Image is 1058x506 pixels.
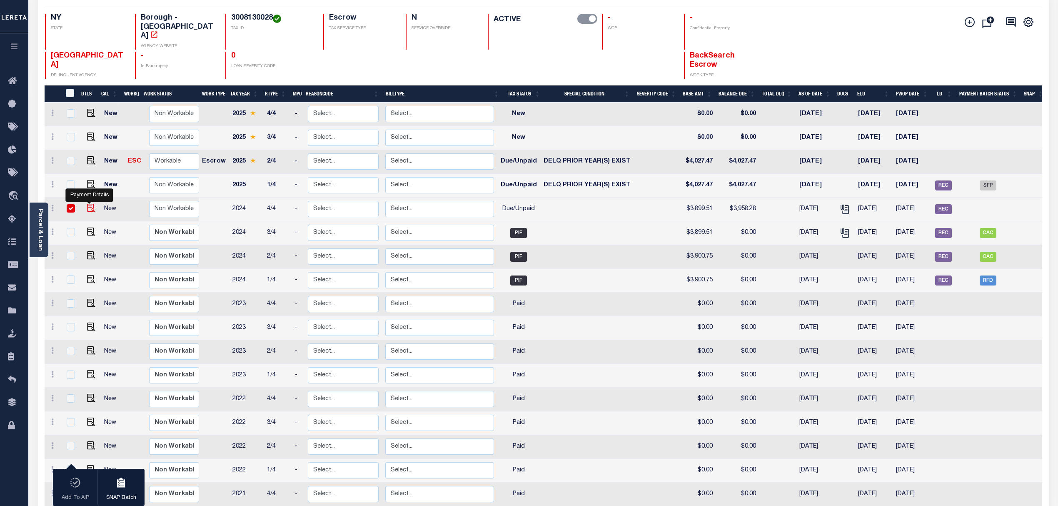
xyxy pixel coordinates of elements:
[101,198,125,221] td: New
[935,204,952,214] span: REC
[128,158,141,164] a: ESC
[106,494,136,502] p: SNAP Batch
[101,435,125,459] td: New
[264,221,292,245] td: 3/4
[893,293,931,316] td: [DATE]
[796,126,835,150] td: [DATE]
[893,174,931,198] td: [DATE]
[855,126,893,150] td: [DATE]
[497,103,540,126] td: New
[716,340,759,364] td: $0.00
[264,174,292,198] td: 1/4
[855,316,893,340] td: [DATE]
[893,103,931,126] td: [DATE]
[292,459,304,483] td: -
[229,198,264,221] td: 2024
[141,52,144,60] span: -
[893,316,931,340] td: [DATE]
[980,183,996,188] a: SFP
[98,85,121,103] th: CAL: activate to sort column ascending
[855,293,893,316] td: [DATE]
[329,14,395,23] h4: Escrow
[250,134,256,140] img: Star.svg
[681,269,716,293] td: $3,900.75
[510,252,527,262] span: PIF
[45,85,61,103] th: &nbsp;&nbsp;&nbsp;&nbsp;&nbsp;&nbsp;&nbsp;&nbsp;&nbsp;&nbsp;
[199,150,229,174] td: Escrow
[101,269,125,293] td: New
[497,459,540,483] td: Paid
[231,14,314,23] h4: 3008130028
[264,388,292,411] td: 4/4
[101,103,125,126] td: New
[796,269,835,293] td: [DATE]
[497,340,540,364] td: Paid
[101,316,125,340] td: New
[956,85,1021,103] th: Payment Batch Status: activate to sort column ascending
[935,180,952,190] span: REC
[681,435,716,459] td: $0.00
[716,221,759,245] td: $0.00
[141,43,215,50] p: AGENCY WEBSITE
[264,459,292,483] td: 1/4
[893,459,931,483] td: [DATE]
[855,245,893,269] td: [DATE]
[855,198,893,221] td: [DATE]
[60,85,78,103] th: &nbsp;
[935,278,952,283] a: REC
[690,52,735,69] span: BackSearch Escrow
[796,411,835,435] td: [DATE]
[893,198,931,221] td: [DATE]
[497,293,540,316] td: Paid
[497,364,540,388] td: Paid
[980,252,996,262] span: CAC
[716,411,759,435] td: $0.00
[229,221,264,245] td: 2024
[227,85,262,103] th: Tax Year: activate to sort column ascending
[796,198,835,221] td: [DATE]
[679,85,715,103] th: Base Amt: activate to sort column ascending
[510,276,527,286] span: PIF
[292,198,304,221] td: -
[101,245,125,269] td: New
[497,388,540,411] td: Paid
[292,435,304,459] td: -
[264,103,292,126] td: 4/4
[264,340,292,364] td: 2/4
[759,85,795,103] th: Total DLQ: activate to sort column ascending
[292,316,304,340] td: -
[855,150,893,174] td: [DATE]
[497,435,540,459] td: Paid
[690,25,764,32] p: Confidential Property
[229,245,264,269] td: 2024
[855,411,893,435] td: [DATE]
[78,85,98,103] th: DTLS
[893,340,931,364] td: [DATE]
[608,14,611,22] span: -
[231,63,314,70] p: LOAN SEVERITY CODE
[101,174,125,198] td: New
[292,103,304,126] td: -
[229,126,264,150] td: 2025
[262,85,289,103] th: RType: activate to sort column ascending
[681,388,716,411] td: $0.00
[633,85,680,103] th: Severity Code: activate to sort column ascending
[716,293,759,316] td: $0.00
[231,25,314,32] p: TAX ID
[544,182,631,188] span: DELQ PRIOR YEAR(S) EXIST
[264,411,292,435] td: 3/4
[935,254,952,260] a: REC
[795,85,834,103] th: As of Date: activate to sort column ascending
[681,316,716,340] td: $0.00
[229,364,264,388] td: 2023
[796,388,835,411] td: [DATE]
[510,228,527,238] span: PIF
[51,25,125,32] p: STATE
[292,126,304,150] td: -
[681,364,716,388] td: $0.00
[935,276,952,286] span: REC
[264,364,292,388] td: 1/4
[8,191,21,202] i: travel_explore
[980,254,996,260] a: CAC
[101,388,125,411] td: New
